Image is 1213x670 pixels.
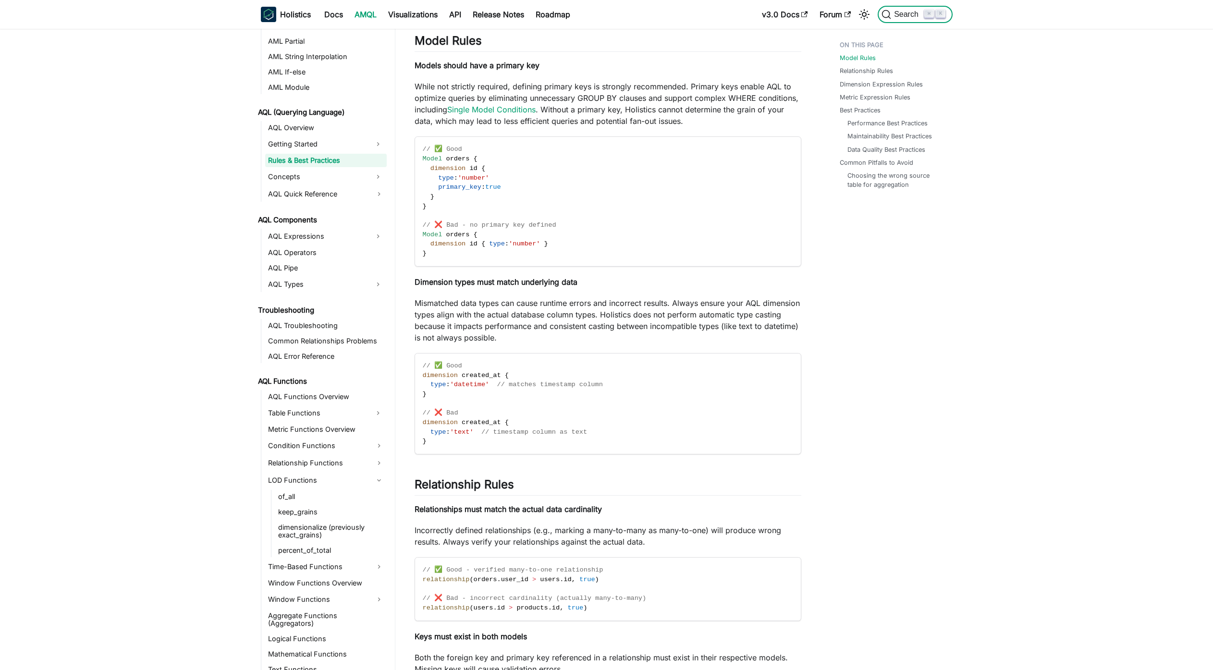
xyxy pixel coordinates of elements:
button: Expand sidebar category 'Concepts' [369,169,387,184]
span: 'datetime' [450,381,490,388]
span: } [423,390,427,398]
span: dimension [430,165,466,172]
span: orders [446,155,469,162]
span: id [497,604,505,611]
a: AQL Types [265,277,369,292]
span: // ✅ Good [423,362,462,369]
a: Common Pitfalls to Avoid [840,158,913,167]
button: Expand sidebar category 'AQL Types' [369,277,387,292]
a: Troubleshooting [255,304,387,317]
span: relationship [423,576,470,583]
span: // ❌ Bad - no primary key defined [423,221,556,229]
span: { [505,419,509,426]
span: 'number' [509,240,540,247]
span: true [579,576,595,583]
button: Expand sidebar category 'Getting Started' [369,136,387,152]
span: ( [469,576,473,583]
span: type [438,174,454,182]
nav: Docs sidebar [251,29,395,670]
span: } [423,203,427,210]
a: Mathematical Functions [265,647,387,661]
span: 'text' [450,428,474,436]
a: AQL Components [255,213,387,227]
p: While not strictly required, defining primary keys is strongly recommended. Primary keys enable A... [415,81,801,127]
a: Docs [319,7,349,22]
a: AQL Pipe [265,261,387,275]
a: Best Practices [840,106,881,115]
a: Logical Functions [265,632,387,646]
span: : [446,381,450,388]
button: Switch between dark and light mode (currently light mode) [857,7,872,22]
span: type [430,381,446,388]
span: . [497,576,501,583]
a: AQL Overview [265,121,387,134]
span: // ❌ Bad - incorrect cardinality (actually many-to-many) [423,595,647,602]
a: Release Notes [467,7,530,22]
a: Table Functions [265,405,369,421]
span: // matches timestamp column [497,381,603,388]
span: // ❌ Bad [423,409,458,416]
a: Rules & Best Practices [265,154,387,167]
span: true [568,604,584,611]
a: Time-Based Functions [265,559,387,574]
span: ( [469,604,473,611]
span: users [540,576,560,583]
a: AML Module [265,81,387,94]
strong: Keys must exist in both models [415,632,527,641]
span: relationship [423,604,470,611]
span: // ✅ Good [423,146,462,153]
a: LOD Functions [265,473,387,488]
h2: Model Rules [415,34,801,52]
span: Model [423,155,442,162]
a: Choosing the wrong source table for aggregation [847,171,943,189]
span: id [469,240,477,247]
kbd: ⌘ [924,10,934,18]
a: Metric Functions Overview [265,423,387,436]
button: Search (Command+K) [878,6,952,23]
a: keep_grains [275,505,387,519]
span: : [446,428,450,436]
a: Window Functions Overview [265,576,387,590]
p: Incorrectly defined relationships (e.g., marking a many-to-many as many-to-one) will produce wron... [415,524,801,548]
a: Getting Started [265,136,369,152]
a: Performance Best Practices [847,119,928,128]
a: Condition Functions [265,438,387,453]
a: AMQL [349,7,382,22]
a: HolisticsHolistics [261,7,311,22]
a: v3.0 Docs [756,7,814,22]
span: } [423,250,427,257]
a: AML Partial [265,35,387,48]
a: AQL Expressions [265,229,369,244]
span: dimension [423,372,458,379]
span: id [469,165,477,172]
span: ) [595,576,599,583]
span: true [485,183,501,191]
a: AML String Interpolation [265,50,387,63]
a: AQL Troubleshooting [265,319,387,332]
a: Aggregate Functions (Aggregators) [265,609,387,630]
a: AQL Operators [265,246,387,259]
span: } [430,193,434,200]
strong: Dimension types must match underlying data [415,277,577,287]
span: } [423,438,427,445]
span: . [560,576,564,583]
span: type [489,240,505,247]
span: , [572,576,576,583]
span: . [548,604,552,611]
button: Expand sidebar category 'AQL Expressions' [369,229,387,244]
b: Holistics [280,9,311,20]
a: Data Quality Best Practices [847,145,925,154]
a: of_all [275,490,387,503]
a: Relationship Functions [265,455,387,471]
span: primary_key [438,183,481,191]
kbd: K [936,10,945,18]
img: Holistics [261,7,276,22]
span: } [544,240,548,247]
span: dimension [423,419,458,426]
a: Single Model Conditions [447,105,536,114]
span: id [552,604,560,611]
a: Maintainability Best Practices [847,132,932,141]
span: created_at [462,372,501,379]
span: type [430,428,446,436]
span: > [532,576,536,583]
